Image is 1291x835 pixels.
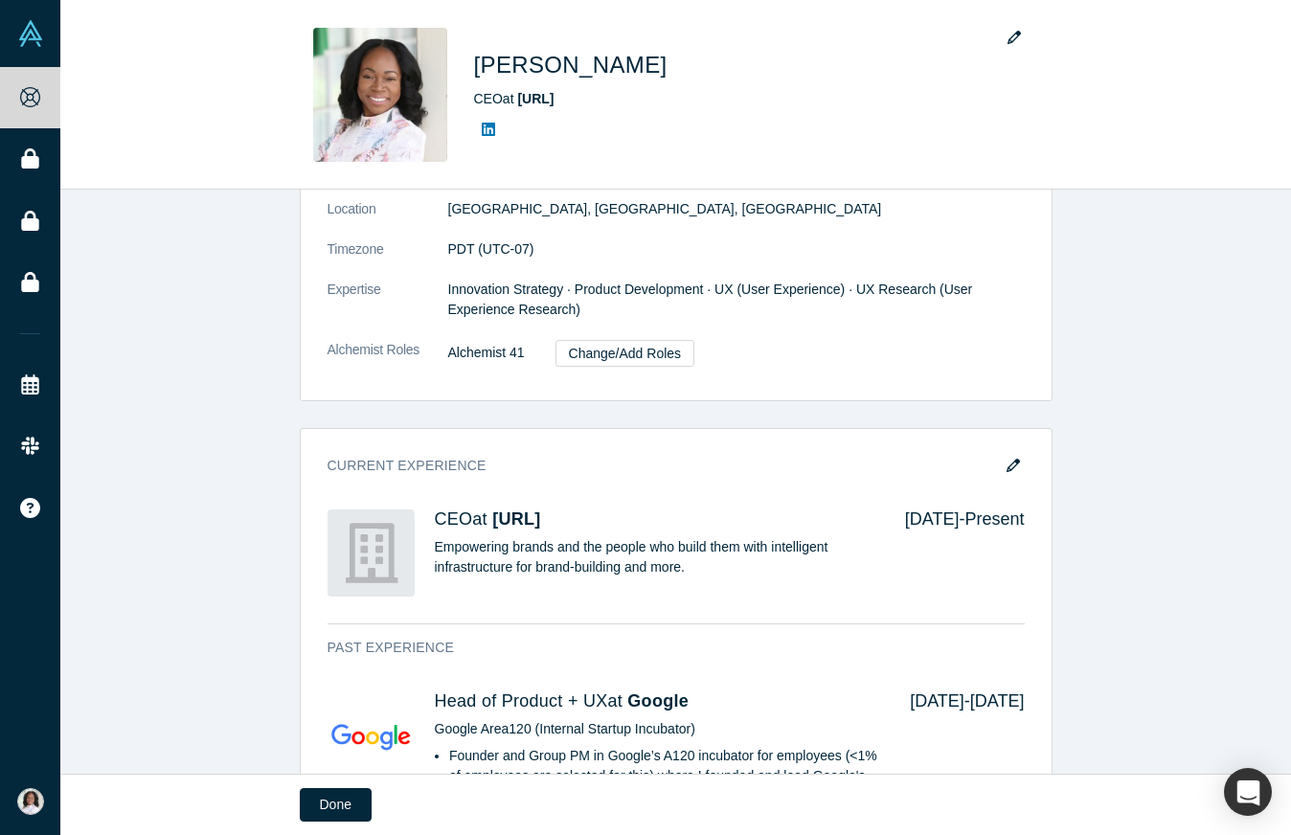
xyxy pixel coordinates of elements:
p: Google Area120 (Internal Startup Incubator) [435,719,884,739]
img: Talawa.ai's Logo [328,509,415,597]
h1: [PERSON_NAME] [474,48,668,82]
dt: Alchemist Roles [328,340,448,387]
a: Change/Add Roles [555,340,695,367]
img: Deana Anglin's Account [17,788,44,815]
span: CEO at [474,91,555,106]
h3: Current Experience [328,456,998,476]
li: Founder and Group PM in Google’s A120 incubator for employees (<1% of employees are selected for ... [449,746,883,806]
img: Deana Anglin's Profile Image [313,28,447,162]
img: Google's Logo [328,691,415,779]
dd: PDT (UTC-07) [448,239,1025,260]
dt: Location [328,199,448,239]
dt: Timezone [328,239,448,280]
div: [DATE] - Present [878,509,1025,597]
dd: Alchemist 41 [448,340,1025,367]
a: Google [627,691,689,711]
a: [URL] [492,509,540,529]
dt: Expertise [328,280,448,340]
img: Alchemist Vault Logo [17,20,44,47]
dd: [GEOGRAPHIC_DATA], [GEOGRAPHIC_DATA], [GEOGRAPHIC_DATA] [448,199,1025,219]
button: Done [300,788,372,822]
h4: CEO at [435,509,878,530]
p: Empowering brands and the people who build them with intelligent infrastructure for brand-buildin... [435,537,878,577]
span: Innovation Strategy · Product Development · UX (User Experience) · UX Research (User Experience R... [448,282,973,317]
h4: Head of Product + UX at [435,691,884,712]
h3: Past Experience [328,638,998,658]
a: [URL] [517,91,554,106]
